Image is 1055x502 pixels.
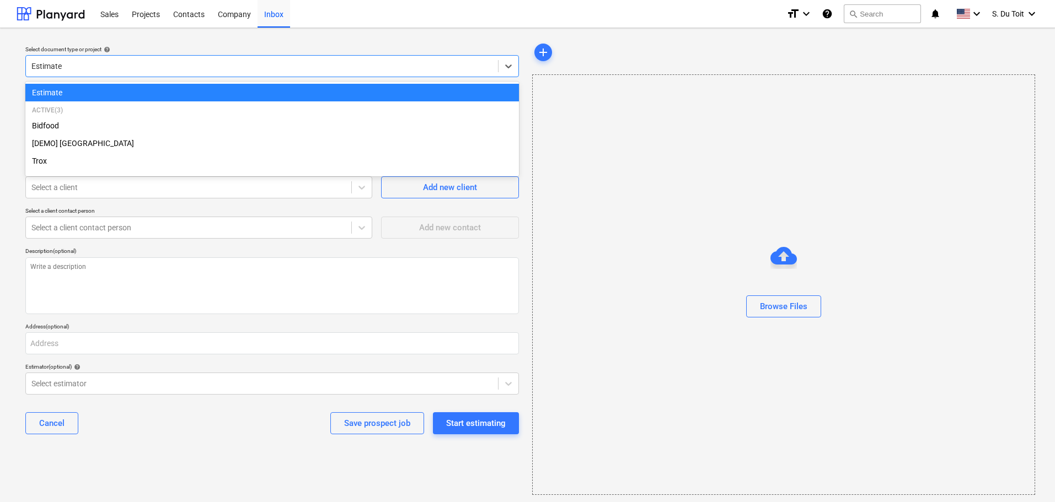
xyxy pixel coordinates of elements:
button: Cancel [25,412,78,434]
span: help [101,46,110,53]
div: Select document type or project [25,46,519,53]
div: Estimate [25,84,519,101]
span: S. Du Toit [992,9,1024,18]
div: Select a client contact person [25,207,372,214]
div: Start estimating [446,416,506,430]
button: Browse Files [746,295,821,317]
i: Knowledge base [822,7,833,20]
div: Address (optional) [25,323,519,330]
button: Search [844,4,921,23]
div: Trox [25,152,519,170]
div: Bidfood [25,117,519,134]
i: notifications [930,7,941,20]
button: Start estimating [433,412,519,434]
div: Add new client [423,180,477,195]
input: Address [25,332,519,354]
span: help [72,364,81,370]
div: Estimator (optional) [25,363,519,370]
i: keyboard_arrow_down [800,7,813,20]
div: [DEMO] [GEOGRAPHIC_DATA] [25,134,519,152]
div: [DEMO] Stone Road House [25,134,519,152]
button: Add new client [381,176,519,198]
div: Browse Files [760,299,807,314]
i: keyboard_arrow_down [1025,7,1038,20]
span: search [849,9,858,18]
i: format_size [786,7,800,20]
p: Active ( 3 ) [32,106,512,115]
span: add [537,46,550,59]
div: Save prospect job [344,416,410,430]
div: Description (optional) [25,247,519,255]
iframe: Chat Widget [1000,449,1055,502]
div: Browse Files [532,74,1036,495]
i: keyboard_arrow_down [970,7,983,20]
div: Cancel [39,416,65,430]
button: Save prospect job [330,412,424,434]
